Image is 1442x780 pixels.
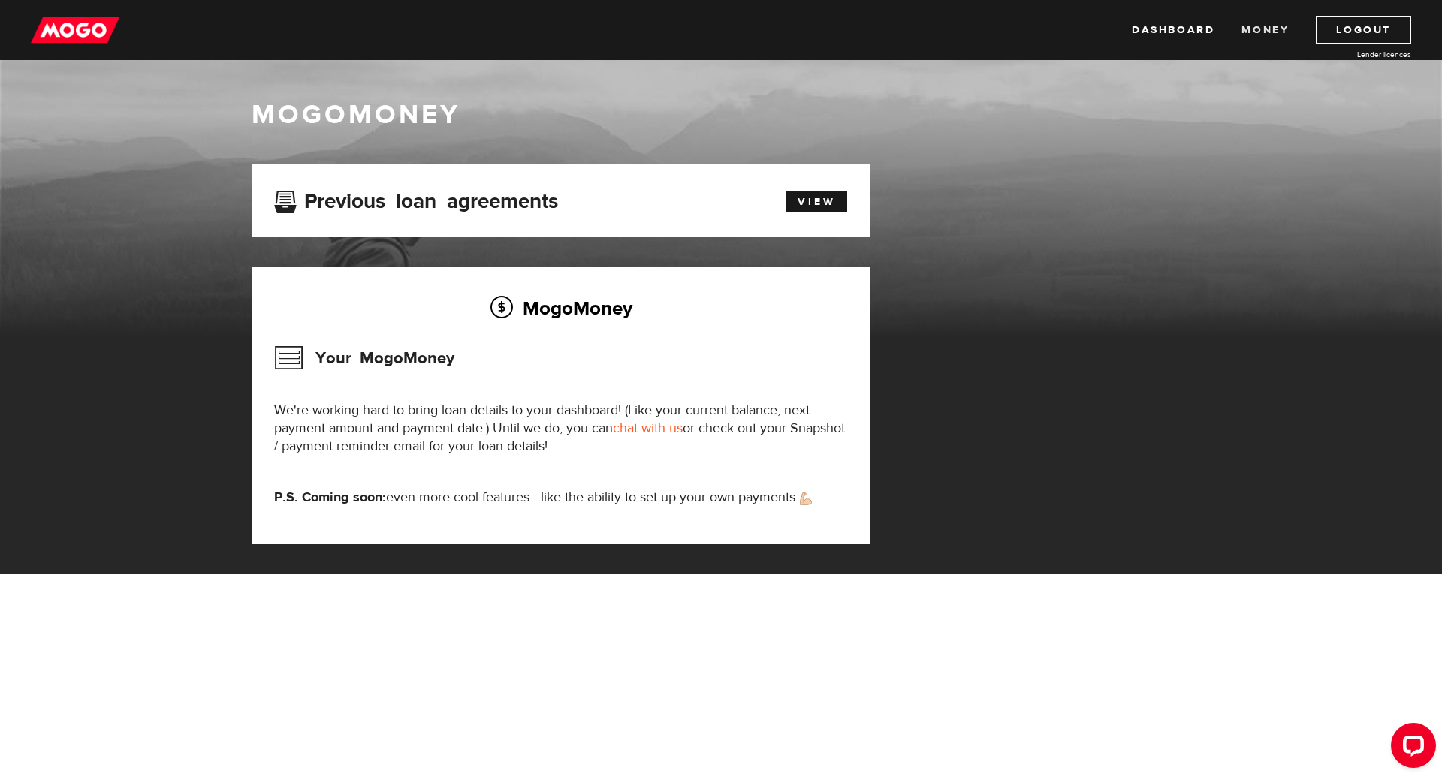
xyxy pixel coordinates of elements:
a: chat with us [613,420,683,437]
p: even more cool features—like the ability to set up your own payments [274,489,847,507]
h2: MogoMoney [274,292,847,324]
img: strong arm emoji [800,492,812,505]
a: Dashboard [1132,16,1214,44]
h3: Previous loan agreements [274,189,558,209]
iframe: LiveChat chat widget [1379,717,1442,780]
a: Logout [1316,16,1411,44]
h3: Your MogoMoney [274,339,454,378]
h1: MogoMoney [252,99,1190,131]
img: mogo_logo-11ee424be714fa7cbb0f0f49df9e16ec.png [31,16,119,44]
strong: P.S. Coming soon: [274,489,386,506]
a: Money [1241,16,1289,44]
a: Lender licences [1299,49,1411,60]
a: View [786,191,847,212]
p: We're working hard to bring loan details to your dashboard! (Like your current balance, next paym... [274,402,847,456]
